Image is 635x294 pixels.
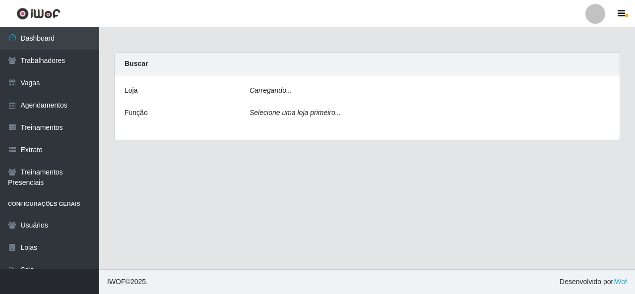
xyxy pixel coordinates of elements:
[250,109,341,117] i: Selecione uma loja primeiro...
[125,59,148,67] strong: Buscar
[125,85,137,96] label: Loja
[613,278,627,286] a: iWof
[16,7,61,20] img: CoreUI Logo
[125,108,148,118] label: Função
[107,277,148,287] span: © 2025 .
[560,277,627,287] span: Desenvolvido por
[250,86,292,94] i: Carregando...
[107,278,126,286] span: IWOF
